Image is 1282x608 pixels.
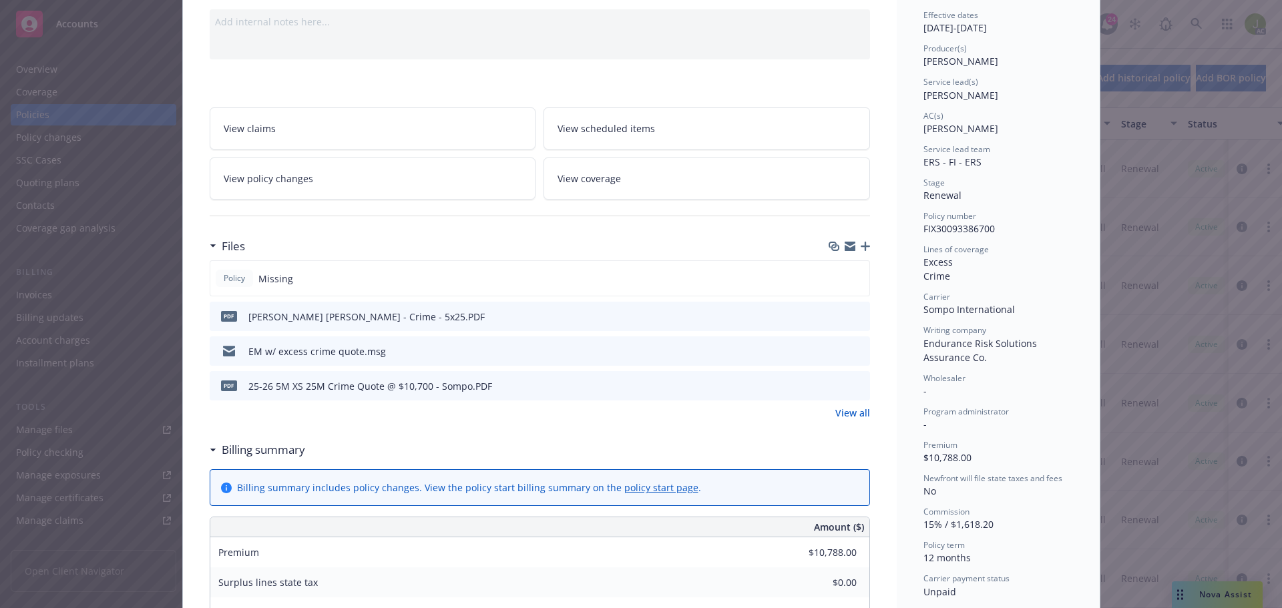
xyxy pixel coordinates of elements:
div: Billing summary [210,441,305,459]
span: Carrier payment status [923,573,1010,584]
span: Policy [221,272,248,284]
span: Producer(s) [923,43,967,54]
input: 0.00 [778,573,865,593]
span: ERS - FI - ERS [923,156,982,168]
span: Wholesaler [923,372,966,384]
a: View policy changes [210,158,536,200]
span: AC(s) [923,110,943,121]
span: Stage [923,177,945,188]
span: Amount ($) [814,520,864,534]
a: View all [835,406,870,420]
span: Unpaid [923,585,956,598]
div: Files [210,238,245,255]
span: View coverage [558,172,621,186]
span: Writing company [923,324,986,336]
span: Premium [218,546,259,559]
div: Add internal notes here... [215,15,865,29]
span: 15% / $1,618.20 [923,518,994,531]
span: View claims [224,121,276,135]
span: No [923,485,936,497]
span: Renewal [923,189,961,202]
span: Service lead team [923,143,990,155]
span: Service lead(s) [923,76,978,87]
button: preview file [853,344,865,358]
span: Premium [923,439,957,450]
span: View scheduled items [558,121,655,135]
a: policy start page [624,481,698,494]
span: Effective dates [923,9,978,21]
span: 12 months [923,551,971,564]
span: PDF [221,311,237,321]
span: Missing [258,272,293,286]
a: View scheduled items [544,107,870,149]
span: $10,788.00 [923,451,972,464]
h3: Billing summary [222,441,305,459]
div: [DATE] - [DATE] [923,9,1073,35]
a: View claims [210,107,536,149]
span: Surplus lines state tax [218,576,318,589]
div: [PERSON_NAME] [PERSON_NAME] - Crime - 5x25.PDF [248,310,485,324]
div: Crime [923,269,1073,283]
span: [PERSON_NAME] [923,89,998,101]
button: preview file [853,310,865,324]
span: Sompo International [923,303,1015,316]
a: View coverage [544,158,870,200]
span: Lines of coverage [923,244,989,255]
button: download file [831,310,842,324]
span: Carrier [923,291,950,302]
div: EM w/ excess crime quote.msg [248,344,386,358]
button: download file [831,344,842,358]
span: FIX30093386700 [923,222,995,235]
button: preview file [853,379,865,393]
span: Policy number [923,210,976,222]
h3: Files [222,238,245,255]
button: download file [831,379,842,393]
span: Policy term [923,539,965,551]
div: 25-26 5M XS 25M Crime Quote @ $10,700 - Sompo.PDF [248,379,492,393]
span: View policy changes [224,172,313,186]
span: Endurance Risk Solutions Assurance Co. [923,337,1040,364]
input: 0.00 [778,543,865,563]
span: - [923,384,927,397]
span: [PERSON_NAME] [923,55,998,67]
span: Commission [923,506,970,517]
span: Newfront will file state taxes and fees [923,473,1062,484]
span: [PERSON_NAME] [923,122,998,135]
span: PDF [221,380,237,390]
div: Excess [923,255,1073,269]
span: Program administrator [923,406,1009,417]
span: - [923,418,927,430]
div: Billing summary includes policy changes. View the policy start billing summary on the . [237,481,701,495]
